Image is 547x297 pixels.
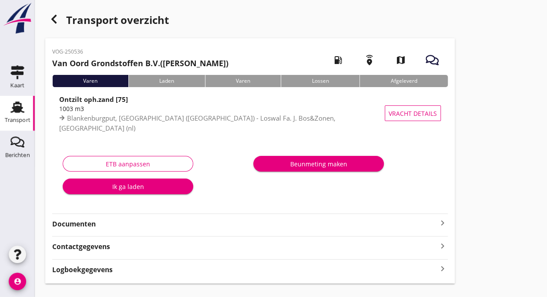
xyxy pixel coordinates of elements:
[281,75,359,87] div: Lossen
[52,58,160,68] strong: Van Oord Grondstoffen B.V.
[10,82,24,88] div: Kaart
[437,218,448,228] i: keyboard_arrow_right
[128,75,205,87] div: Laden
[437,263,448,275] i: keyboard_arrow_right
[59,114,336,132] span: Blankenburgput, [GEOGRAPHIC_DATA] ([GEOGRAPHIC_DATA]) - Loswal Fa. J. Bos&Zonen, [GEOGRAPHIC_DATA...
[52,48,228,56] p: VOG-250536
[389,109,437,118] span: Vracht details
[70,159,186,169] div: ETB aanpassen
[437,240,448,252] i: keyboard_arrow_right
[5,117,30,123] div: Transport
[70,182,186,191] div: Ik ga laden
[326,48,350,72] i: local_gas_station
[5,152,30,158] div: Berichten
[9,273,26,290] i: account_circle
[385,105,441,121] button: Vracht details
[52,219,437,229] strong: Documenten
[357,48,382,72] i: emergency_share
[52,57,228,69] h2: ([PERSON_NAME])
[63,156,193,172] button: ETB aanpassen
[52,242,110,252] strong: Contactgegevens
[59,95,128,104] strong: Ontzilt oph.zand [75]
[2,2,33,34] img: logo-small.a267ee39.svg
[205,75,281,87] div: Varen
[253,156,384,172] button: Beunmeting maken
[52,94,448,132] a: Ontzilt oph.zand [75]1003 m3Blankenburgput, [GEOGRAPHIC_DATA] ([GEOGRAPHIC_DATA]) - Loswal Fa. J....
[52,75,128,87] div: Varen
[52,265,113,275] strong: Logboekgegevens
[45,10,455,31] div: Transport overzicht
[359,75,448,87] div: Afgeleverd
[260,159,377,169] div: Beunmeting maken
[389,48,413,72] i: map
[63,179,193,194] button: Ik ga laden
[59,104,389,113] div: 1003 m3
